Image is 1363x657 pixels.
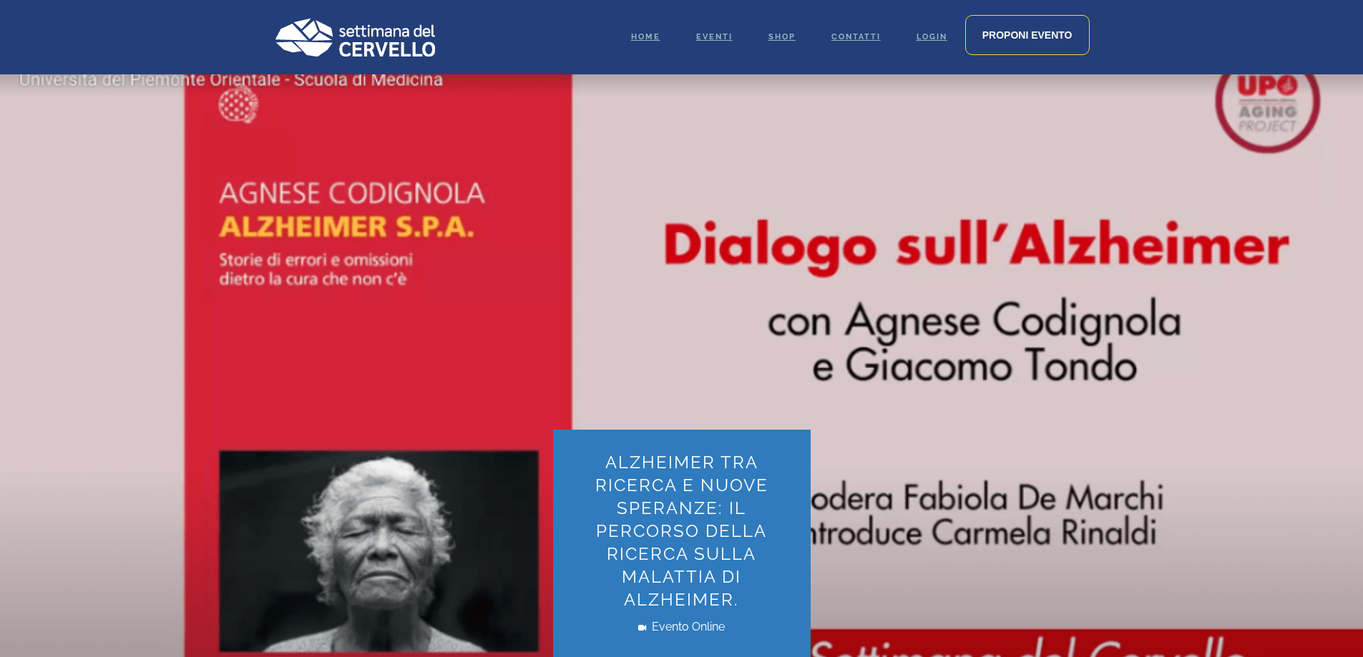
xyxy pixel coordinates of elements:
span: Evento Online [575,618,789,636]
img: Logo [274,18,435,56]
span: Login [917,32,947,41]
span: Contatti [831,32,881,41]
span: Proponi evento [982,29,1073,41]
h1: Alzheimer tra ricerca e nuove speranze: Il percorso della ricerca sulla malattia di Alzheimer. [575,451,789,611]
a: Proponi evento [965,15,1090,55]
span: Home [631,32,660,41]
span: Shop [768,32,796,41]
span: Eventi [696,32,733,41]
